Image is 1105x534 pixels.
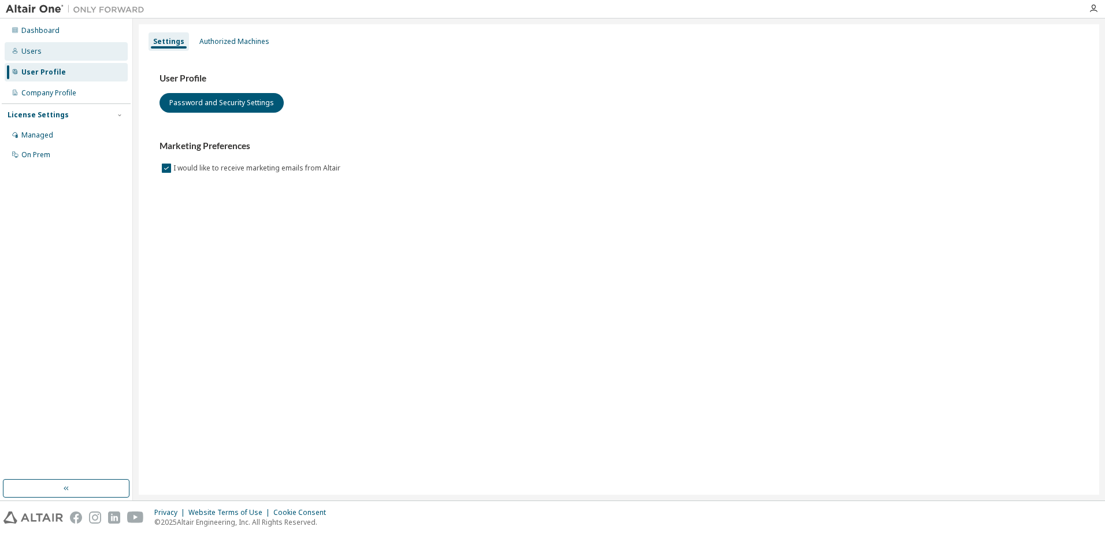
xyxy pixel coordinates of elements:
div: License Settings [8,110,69,120]
p: © 2025 Altair Engineering, Inc. All Rights Reserved. [154,517,333,527]
div: Settings [153,37,184,46]
img: facebook.svg [70,511,82,524]
h3: Marketing Preferences [160,140,1078,152]
div: Website Terms of Use [188,508,273,517]
div: Dashboard [21,26,60,35]
div: Company Profile [21,88,76,98]
img: instagram.svg [89,511,101,524]
img: altair_logo.svg [3,511,63,524]
div: Cookie Consent [273,508,333,517]
div: On Prem [21,150,50,160]
div: Managed [21,131,53,140]
img: linkedin.svg [108,511,120,524]
label: I would like to receive marketing emails from Altair [173,161,343,175]
div: Users [21,47,42,56]
div: Authorized Machines [199,37,269,46]
div: Privacy [154,508,188,517]
img: youtube.svg [127,511,144,524]
h3: User Profile [160,73,1078,84]
div: User Profile [21,68,66,77]
img: Altair One [6,3,150,15]
button: Password and Security Settings [160,93,284,113]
